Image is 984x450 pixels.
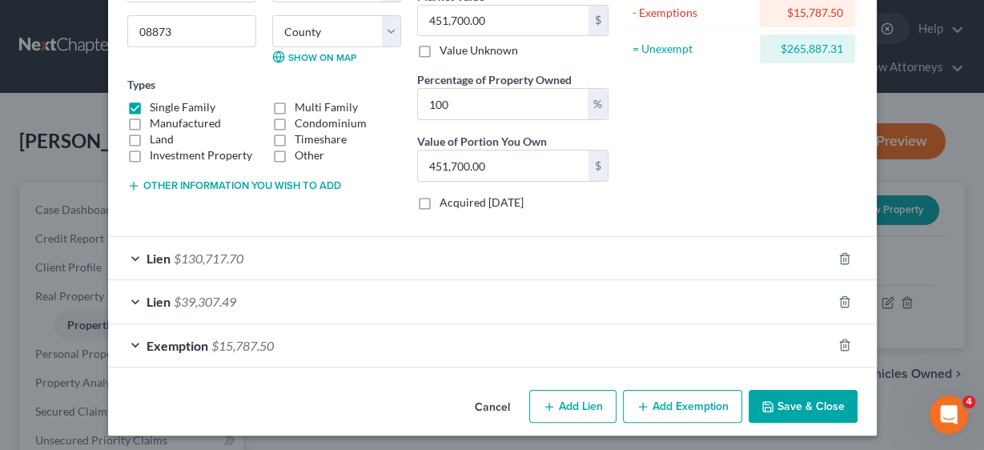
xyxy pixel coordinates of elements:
button: Add Exemption [623,390,742,424]
div: $265,887.31 [773,41,842,57]
div: $ [588,151,608,181]
label: Acquired [DATE] [440,195,524,211]
input: Enter zip... [127,15,256,47]
input: 0.00 [418,6,588,36]
label: Condominium [295,115,367,131]
a: Show on Map [272,50,356,63]
button: Add Lien [529,390,617,424]
button: Save & Close [749,390,857,424]
label: Manufactured [150,115,221,131]
span: Lien [147,251,171,266]
span: $15,787.50 [211,338,274,353]
div: $ [588,6,608,36]
button: Cancel [462,392,523,424]
label: Percentage of Property Owned [417,71,572,88]
div: % [588,89,608,119]
label: Multi Family [295,99,358,115]
div: - Exemptions [633,5,753,21]
div: = Unexempt [633,41,753,57]
label: Other [295,147,324,163]
input: 0.00 [418,151,588,181]
span: $130,717.70 [174,251,243,266]
label: Single Family [150,99,215,115]
span: Lien [147,294,171,309]
iframe: Intercom live chat [930,396,968,434]
div: $15,787.50 [773,5,842,21]
input: 0.00 [418,89,588,119]
button: Other information you wish to add [127,179,341,192]
label: Value of Portion You Own [417,133,547,150]
label: Investment Property [150,147,252,163]
span: 4 [962,396,975,408]
span: $39,307.49 [174,294,236,309]
label: Types [127,76,155,93]
label: Timeshare [295,131,347,147]
span: Exemption [147,338,208,353]
label: Land [150,131,174,147]
label: Value Unknown [440,42,518,58]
